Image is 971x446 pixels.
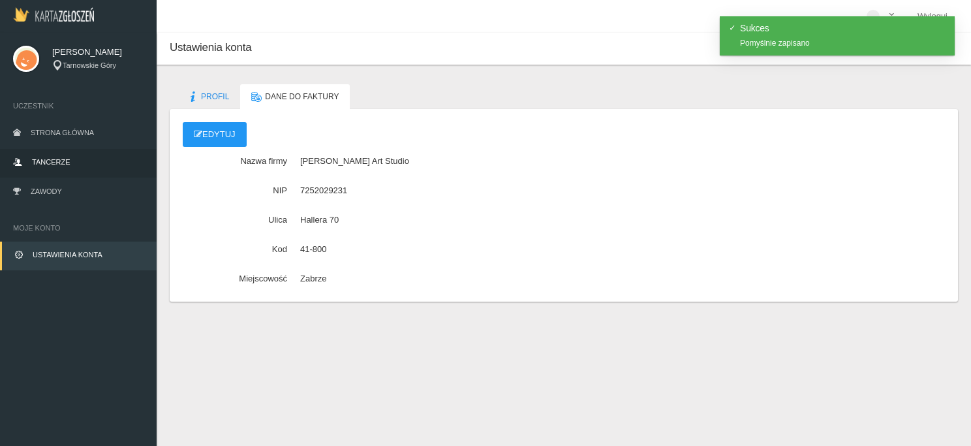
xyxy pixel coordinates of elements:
dt: Miejscowość [183,272,287,285]
dd: 7252029231 [300,184,557,200]
span: Moje konto [13,221,144,234]
dd: Hallera 70 [300,214,557,230]
a: Edytuj [183,122,247,147]
dd: 41-800 [300,243,557,259]
span: Uczestnik [13,99,144,112]
span: Ustawienia konta [33,251,102,259]
div: Pomyślnie zapisano [740,39,946,47]
span: Tancerze [32,158,70,166]
dd: Zabrze [300,272,557,289]
dt: NIP [183,184,287,197]
div: Tarnowskie Góry [52,60,144,71]
span: Ustawienia konta [170,41,251,54]
dt: Ulica [183,214,287,227]
span: Strona główna [31,129,94,136]
dd: [PERSON_NAME] Art Studio [300,155,557,171]
dt: Nazwa firmy [183,155,287,168]
img: svg [13,46,39,72]
span: Profil [201,92,229,101]
h4: Sukces [740,24,946,33]
img: Logo [13,7,94,22]
span: [PERSON_NAME] [52,46,144,59]
span: Dane do faktury [265,92,339,101]
span: Zawody [31,187,62,195]
dt: Kod [183,243,287,256]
